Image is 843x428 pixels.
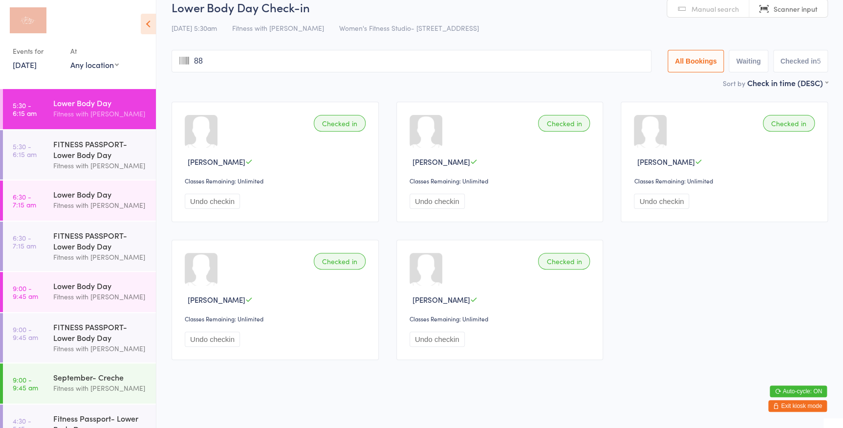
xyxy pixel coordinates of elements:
div: Fitness with [PERSON_NAME] [53,108,148,119]
button: Auto-cycle: ON [770,385,827,397]
a: 5:30 -6:15 amLower Body DayFitness with [PERSON_NAME] [3,89,156,129]
div: FITNESS PASSPORT- Lower Body Day [53,138,148,160]
a: [DATE] [13,59,37,70]
div: Events for [13,43,61,59]
input: Search [172,50,651,72]
div: FITNESS PASSPORT- Lower Body Day [53,321,148,343]
button: Undo checkin [634,194,689,209]
div: Classes Remaining: Unlimited [410,177,593,185]
button: Undo checkin [185,194,240,209]
div: Classes Remaining: Unlimited [634,177,818,185]
img: Fitness with Zoe [10,7,46,33]
div: Fitness with [PERSON_NAME] [53,200,148,211]
div: Fitness with [PERSON_NAME] [53,251,148,263]
span: Manual search [692,4,739,14]
a: 9:00 -9:45 amSeptember- CrecheFitness with [PERSON_NAME] [3,363,156,404]
time: 5:30 - 6:15 am [13,142,37,158]
a: 6:30 -7:15 amFITNESS PASSPORT- Lower Body DayFitness with [PERSON_NAME] [3,222,156,271]
div: FITNESS PASSPORT- Lower Body Day [53,230,148,251]
button: Exit kiosk mode [768,400,827,412]
div: Lower Body Day [53,189,148,200]
span: [PERSON_NAME] [188,157,245,167]
button: Waiting [729,50,768,72]
button: Undo checkin [185,332,240,347]
span: Women's Fitness Studio- [STREET_ADDRESS] [339,23,479,33]
div: Checked in [314,115,366,132]
div: Fitness with [PERSON_NAME] [53,160,148,171]
div: Checked in [538,115,590,132]
span: [PERSON_NAME] [412,157,470,167]
div: 5 [817,57,821,65]
div: Any location [70,59,119,70]
div: Lower Body Day [53,97,148,108]
button: Undo checkin [410,194,465,209]
div: Classes Remaining: Unlimited [410,315,593,323]
time: 9:00 - 9:45 am [13,376,38,391]
a: 6:30 -7:15 amLower Body DayFitness with [PERSON_NAME] [3,180,156,221]
span: Scanner input [774,4,818,14]
div: Fitness with [PERSON_NAME] [53,343,148,354]
div: At [70,43,119,59]
span: [PERSON_NAME] [637,157,694,167]
div: Checked in [763,115,815,132]
div: Checked in [538,253,590,270]
time: 9:00 - 9:45 am [13,325,38,341]
time: 5:30 - 6:15 am [13,101,37,117]
div: Classes Remaining: Unlimited [185,177,368,185]
div: Checked in [314,253,366,270]
time: 6:30 - 7:15 am [13,234,36,249]
div: Lower Body Day [53,280,148,291]
span: Fitness with [PERSON_NAME] [232,23,324,33]
button: All Bookings [668,50,724,72]
span: [DATE] 5:30am [172,23,217,33]
div: Fitness with [PERSON_NAME] [53,383,148,394]
span: [PERSON_NAME] [188,294,245,305]
div: Fitness with [PERSON_NAME] [53,291,148,302]
a: 9:00 -9:45 amLower Body DayFitness with [PERSON_NAME] [3,272,156,312]
a: 9:00 -9:45 amFITNESS PASSPORT- Lower Body DayFitness with [PERSON_NAME] [3,313,156,362]
button: Checked in5 [773,50,828,72]
label: Sort by [723,78,745,88]
span: [PERSON_NAME] [412,294,470,305]
time: 9:00 - 9:45 am [13,284,38,300]
div: Check in time (DESC) [747,77,828,88]
div: September- Creche [53,372,148,383]
div: Classes Remaining: Unlimited [185,315,368,323]
a: 5:30 -6:15 amFITNESS PASSPORT- Lower Body DayFitness with [PERSON_NAME] [3,130,156,180]
time: 6:30 - 7:15 am [13,193,36,208]
button: Undo checkin [410,332,465,347]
